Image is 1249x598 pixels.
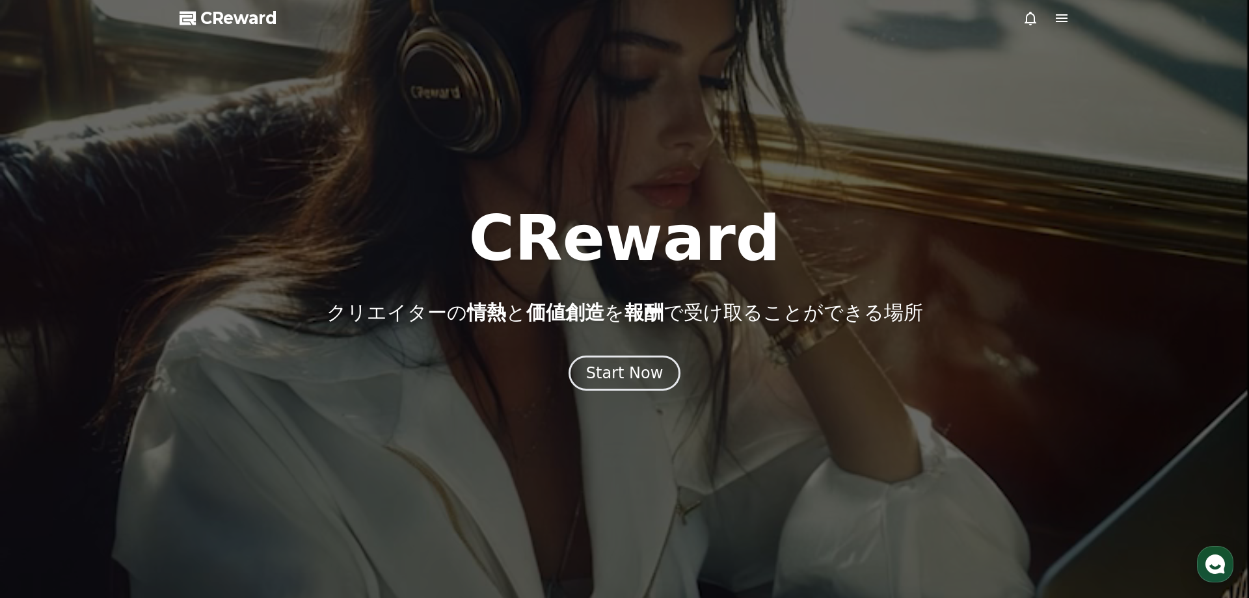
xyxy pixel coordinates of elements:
[200,8,277,29] span: CReward
[569,369,681,381] a: Start Now
[468,207,780,270] h1: CReward
[467,301,506,324] span: 情熱
[180,8,277,29] a: CReward
[586,363,664,383] div: Start Now
[624,301,664,324] span: 報酬
[327,301,923,324] p: クリエイターの と を で受け取ることができる場所
[526,301,604,324] span: 価値創造
[569,356,681,391] button: Start Now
